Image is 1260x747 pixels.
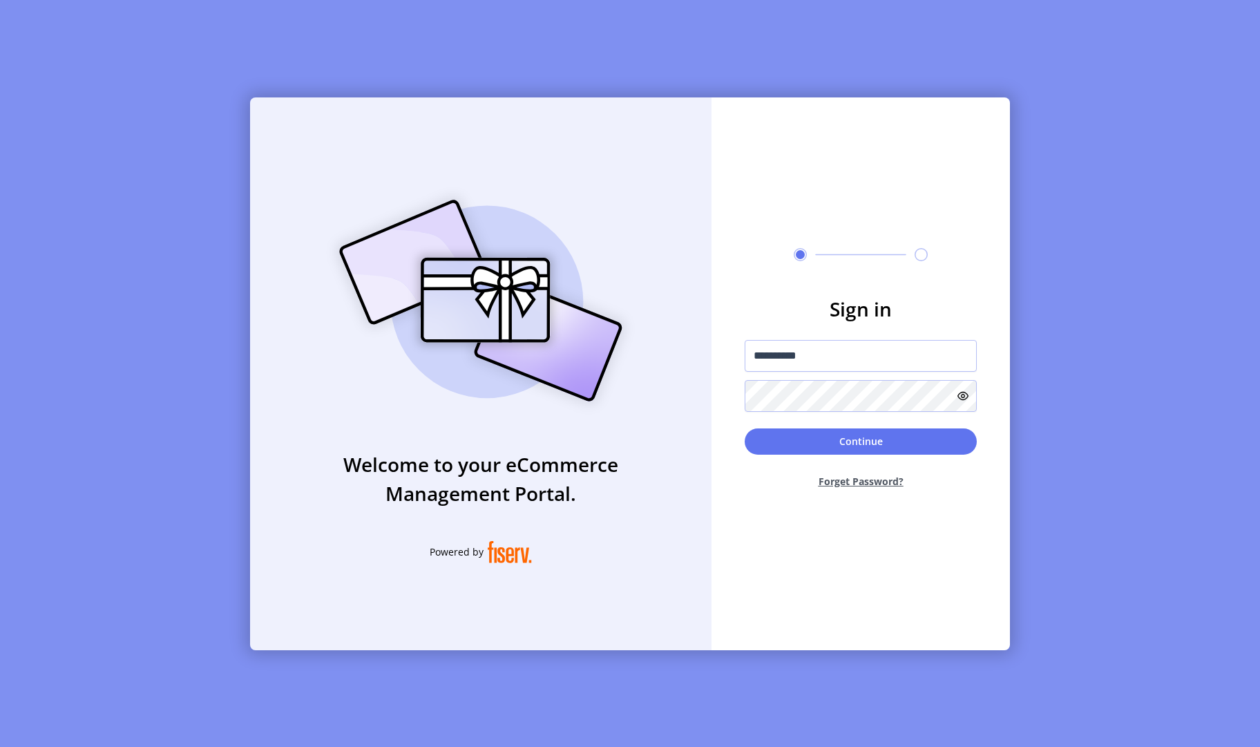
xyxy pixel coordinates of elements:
[318,185,643,417] img: card_Illustration.svg
[745,294,977,323] h3: Sign in
[745,428,977,455] button: Continue
[745,463,977,500] button: Forget Password?
[430,545,484,559] span: Powered by
[250,450,712,508] h3: Welcome to your eCommerce Management Portal.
